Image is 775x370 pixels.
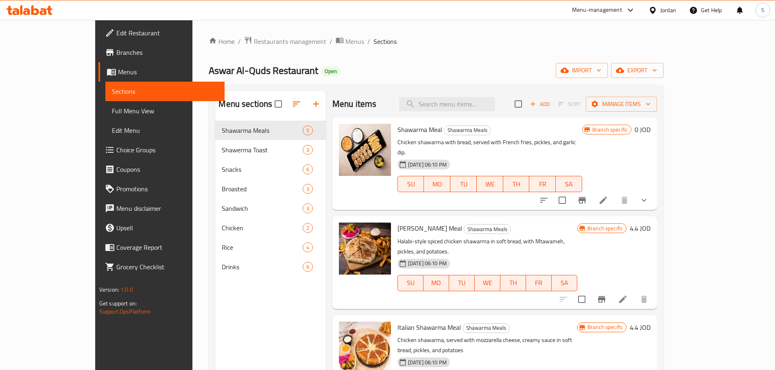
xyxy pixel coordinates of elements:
a: Menus [336,36,364,47]
span: TH [504,277,523,289]
button: delete [615,190,634,210]
div: items [303,262,313,272]
span: Shawarma Meals [464,225,511,234]
span: 3 [303,185,312,193]
span: Edit Restaurant [116,28,218,38]
span: Version: [99,284,119,295]
li: / [238,37,241,46]
button: WE [475,275,500,291]
p: Halabi-style spiced chicken shawarma in soft bread, with Mtawameh, pickles, and potatoes. [397,236,577,257]
span: Branch specific [584,225,626,232]
h6: 4.4 JOD [630,223,651,234]
div: items [303,223,313,233]
span: 6 [303,263,312,271]
a: Grocery Checklist [98,257,225,277]
button: export [611,63,664,78]
div: Snacks [222,164,302,174]
button: delete [634,290,654,309]
button: Add section [306,94,326,114]
button: WE [477,176,503,192]
a: Branches [98,43,225,62]
div: Snacks6 [215,160,325,179]
img: Shawarma Meal [339,124,391,176]
button: MO [424,176,450,192]
button: Manage items [586,97,657,112]
a: Promotions [98,179,225,199]
div: Chicken2 [215,218,325,238]
div: Drinks6 [215,257,325,277]
span: WE [480,178,500,190]
span: Select to update [554,192,571,209]
span: export [618,65,657,76]
span: Add [529,100,551,109]
span: 1.0.0 [120,284,133,295]
span: Grocery Checklist [116,262,218,272]
input: search [399,97,495,111]
div: Broasted3 [215,179,325,199]
div: Shawerma Toast3 [215,140,325,160]
span: [DATE] 06:10 PM [405,359,450,366]
button: TH [500,275,526,291]
span: Coupons [116,164,218,174]
div: items [303,125,313,135]
a: Choice Groups [98,140,225,160]
button: SU [397,275,424,291]
svg: Show Choices [639,195,649,205]
button: sort-choices [534,190,554,210]
span: SU [401,178,421,190]
span: [PERSON_NAME] Meal [397,222,462,234]
div: items [303,242,313,252]
button: MO [424,275,449,291]
span: Drinks [222,262,302,272]
button: import [556,63,608,78]
img: Halabi Shawarma Meal [339,223,391,275]
span: Branch specific [584,323,626,331]
span: 6 [303,166,312,173]
span: Manage items [592,99,651,109]
a: Edit Restaurant [98,23,225,43]
span: Shawarma Meals [463,323,509,333]
a: Coupons [98,160,225,179]
button: FR [526,275,552,291]
div: items [303,203,313,213]
p: Chicken shawarma with bread, served with French fries, pickles, and garlic dip. [397,137,582,158]
div: Rice [222,242,302,252]
span: Shawarma Meal [397,123,442,136]
span: SU [401,277,420,289]
span: [DATE] 06:10 PM [405,161,450,169]
a: Menus [98,62,225,82]
h2: Menu sections [218,98,272,110]
button: Branch-specific-item [572,190,592,210]
span: Upsell [116,223,218,233]
a: Upsell [98,218,225,238]
a: Sections [105,82,225,101]
div: Sandwich [222,203,302,213]
span: Branches [116,48,218,57]
span: 3 [303,205,312,212]
span: Menus [345,37,364,46]
a: Edit Menu [105,121,225,140]
span: TH [506,178,526,190]
span: Chicken [222,223,302,233]
span: Choice Groups [116,145,218,155]
span: S [761,6,764,15]
button: TH [503,176,530,192]
span: MO [427,277,446,289]
button: TU [450,176,477,192]
span: Shawerma Toast [222,145,302,155]
a: Edit menu item [598,195,608,205]
span: Aswar Al-Quds Restaurant [209,61,318,80]
button: SA [556,176,582,192]
span: FR [533,178,552,190]
div: Shawarma Meals [222,125,302,135]
div: items [303,184,313,194]
span: Italian Shawarma Meal [397,321,461,333]
span: Sort sections [287,94,306,114]
a: Menu disclaimer [98,199,225,218]
span: Sections [112,87,218,96]
span: Select to update [573,291,590,308]
span: MO [427,178,447,190]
